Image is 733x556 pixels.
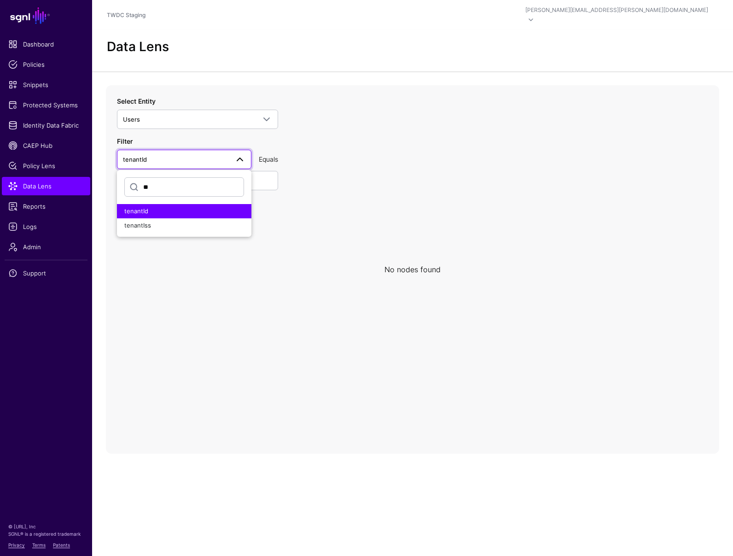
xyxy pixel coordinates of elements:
[8,40,84,49] span: Dashboard
[8,222,84,231] span: Logs
[2,116,90,135] a: Identity Data Fabric
[53,542,70,548] a: Patents
[8,269,84,278] span: Support
[2,157,90,175] a: Policy Lens
[2,217,90,236] a: Logs
[117,96,156,106] label: Select Entity
[107,12,145,18] a: TWDC Staging
[2,197,90,216] a: Reports
[8,60,84,69] span: Policies
[123,116,140,123] span: Users
[8,542,25,548] a: Privacy
[8,181,84,191] span: Data Lens
[8,242,84,252] span: Admin
[123,156,147,163] span: tenantId
[117,218,251,233] button: tenantIss
[8,100,84,110] span: Protected Systems
[8,80,84,89] span: Snippets
[2,96,90,114] a: Protected Systems
[2,177,90,195] a: Data Lens
[8,523,84,530] p: © [URL], Inc
[124,207,148,215] span: tenantId
[117,136,133,146] label: Filter
[2,35,90,53] a: Dashboard
[384,264,441,275] div: No nodes found
[2,76,90,94] a: Snippets
[2,238,90,256] a: Admin
[107,39,169,55] h2: Data Lens
[8,121,84,130] span: Identity Data Fabric
[32,542,46,548] a: Terms
[124,222,151,229] span: tenantIss
[117,204,251,219] button: tenantId
[2,55,90,74] a: Policies
[2,136,90,155] a: CAEP Hub
[8,530,84,538] p: SGNL® is a registered trademark
[8,161,84,170] span: Policy Lens
[6,6,87,26] a: SGNL
[255,154,282,164] div: Equals
[8,141,84,150] span: CAEP Hub
[8,202,84,211] span: Reports
[525,6,708,14] div: [PERSON_NAME][EMAIL_ADDRESS][PERSON_NAME][DOMAIN_NAME]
